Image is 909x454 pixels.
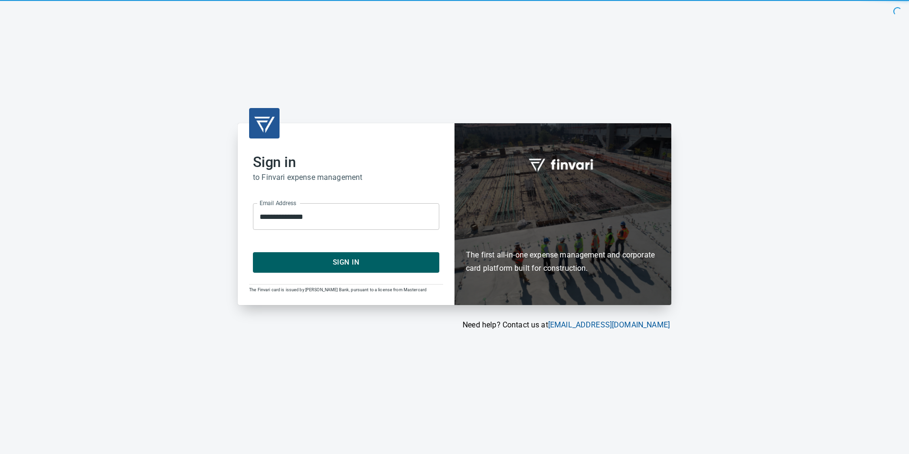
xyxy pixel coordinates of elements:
div: Finvari [454,123,671,305]
h6: The first all-in-one expense management and corporate card platform built for construction. [466,193,660,275]
img: fullword_logo_white.png [527,153,599,175]
img: transparent_logo.png [253,112,276,135]
a: [EMAIL_ADDRESS][DOMAIN_NAME] [548,320,670,329]
p: Need help? Contact us at [238,319,670,331]
span: Sign In [263,256,429,268]
h6: to Finvari expense management [253,171,439,184]
button: Sign In [253,252,439,272]
h2: Sign in [253,154,439,171]
span: The Finvari card is issued by [PERSON_NAME] Bank, pursuant to a license from Mastercard [249,287,426,292]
